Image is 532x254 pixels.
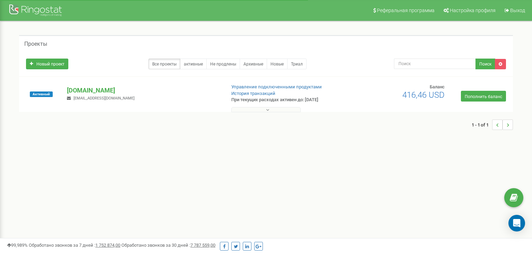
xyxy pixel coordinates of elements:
font: Поиск [479,62,491,67]
font: Не продлены [210,62,236,67]
font: Обработано звонков за 7 дней : [29,243,95,248]
a: Триал [287,59,307,69]
font: Выход [510,8,525,13]
font: 1 752 874,00 [95,243,120,248]
font: 1 - 1 of 1 [472,122,489,128]
a: Не продлены [206,59,240,69]
a: Все проекты [148,59,180,69]
font: При текущих расходах активен до: [DATE] [231,97,318,102]
a: Управление подключенными продуктами [231,84,322,89]
font: Архивные [243,62,263,67]
font: Проекты [24,41,47,47]
font: активные [184,62,203,67]
font: Новые [271,62,284,67]
a: Новые [267,59,288,69]
button: Поиск [475,59,495,69]
font: Активный [33,92,50,96]
font: [DOMAIN_NAME] [67,87,115,94]
div: Open Intercom Messenger [508,215,525,231]
font: Новый проект [36,62,65,67]
font: Триал [291,62,303,67]
font: 99,989% [11,243,28,248]
font: Все проекты [152,62,177,67]
a: Архивные [240,59,267,69]
a: активные [180,59,207,69]
font: Пополнить баланс [465,94,502,99]
font: 416,46 USD [402,90,445,100]
font: Реферальная программа [377,8,435,13]
font: 7 787 559,00 [190,243,215,248]
a: Новый проект [26,59,68,69]
input: Поиск [394,59,476,69]
nav: ... [472,113,513,137]
font: Обработано звонков за 30 дней : [121,243,190,248]
font: Настройка профиля [450,8,496,13]
font: [EMAIL_ADDRESS][DOMAIN_NAME] [74,96,135,100]
a: История транзакций [231,91,275,96]
a: Пополнить баланс [461,91,506,102]
font: Баланс [430,84,445,89]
